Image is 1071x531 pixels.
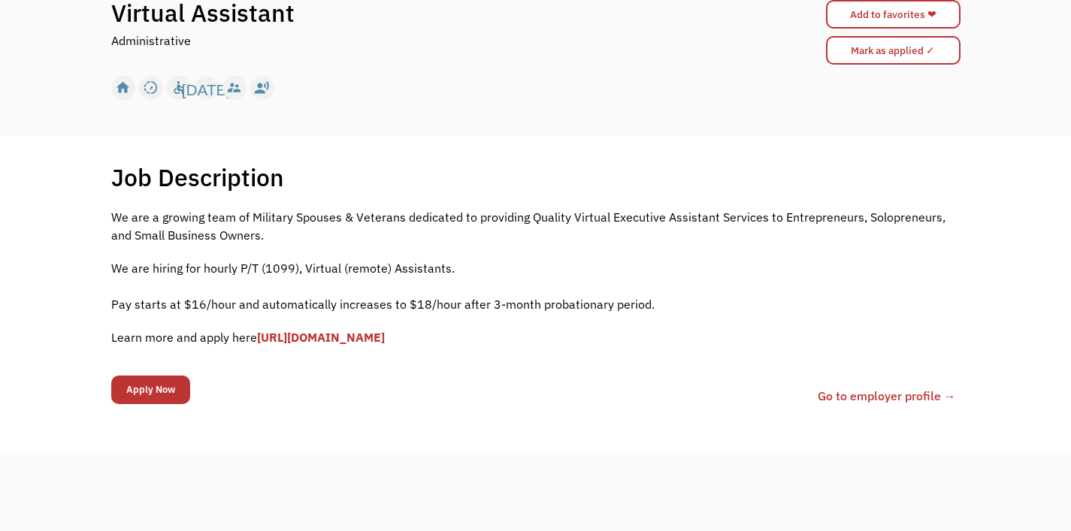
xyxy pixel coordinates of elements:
div: [DATE] [182,77,231,99]
div: Administrative [111,32,191,50]
div: accessible [171,77,186,99]
input: Mark as applied ✓ [826,36,961,65]
p: We are a growing team of Military Spouses & Veterans dedicated to providing Quality Virtual Execu... [111,208,961,244]
div: record_voice_over [254,77,270,99]
div: home [115,77,131,99]
a: [URL][DOMAIN_NAME] [257,330,385,345]
div: slow_motion_video [143,77,159,99]
h1: Job Description [111,162,284,192]
a: Go to employer profile → [818,387,956,405]
div: supervisor_account [226,77,242,99]
form: Email Form [111,372,190,408]
p: Learn more and apply here [111,328,961,346]
input: Apply Now [111,376,190,404]
p: We are hiring for hourly P/T (1099), Virtual (remote) Assistants. ‍ Pay starts at $16/hour and au... [111,259,961,313]
form: Mark as applied form [826,32,961,68]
